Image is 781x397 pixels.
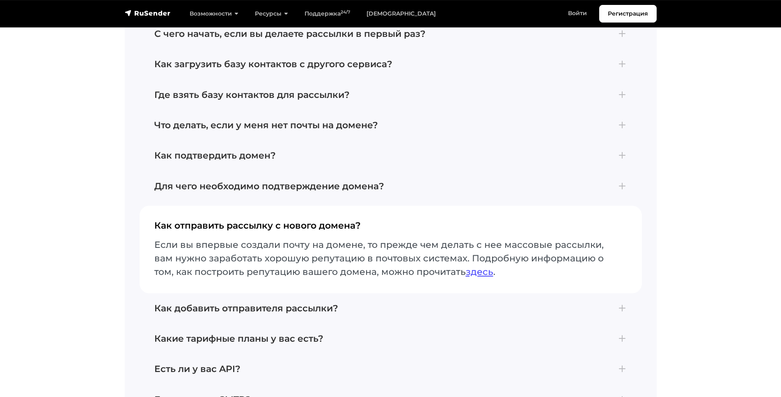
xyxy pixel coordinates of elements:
[599,5,657,23] a: Регистрация
[181,5,247,22] a: Возможности
[154,333,627,344] h4: Какие тарифные планы у вас есть?
[154,150,627,161] h4: Как подтвердить домен?
[247,5,296,22] a: Ресурсы
[560,5,595,22] a: Войти
[154,181,627,192] h4: Для чего необходимо подтверждение домена?
[154,220,627,238] h4: Как отправить рассылку с нового домена?
[125,9,171,17] img: RuSender
[154,303,627,314] h4: Как добавить отправителя рассылки?
[466,266,493,277] a: здесь
[341,9,350,15] sup: 24/7
[154,29,627,39] h4: С чего начать, если вы делаете рассылки в первый раз?
[154,238,627,279] p: Если вы впервые создали почту на домене, то прежде чем делать с нее массовые рассылки, вам нужно ...
[358,5,444,22] a: [DEMOGRAPHIC_DATA]
[154,59,627,70] h4: Как загрузить базу контактов с другого сервиса?
[154,120,627,131] h4: Что делать, если у меня нет почты на домене?
[154,90,627,100] h4: Где взять базу контактов для рассылки?
[296,5,358,22] a: Поддержка24/7
[154,364,627,374] h4: Есть ли у вас API?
